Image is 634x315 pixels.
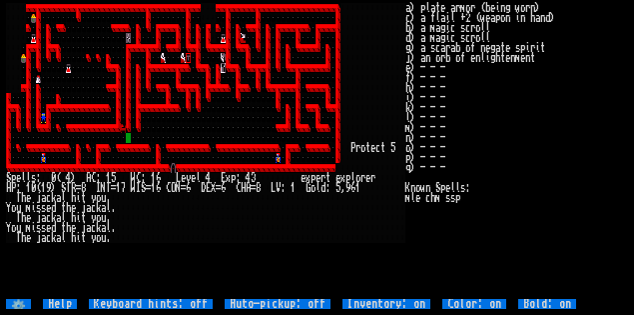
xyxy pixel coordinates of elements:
div: t [81,213,86,223]
div: y [91,193,96,203]
div: l [61,213,66,223]
div: . [111,203,116,213]
div: S [6,173,11,183]
div: 8 [256,183,261,193]
div: 1 [26,183,31,193]
div: 5 [390,143,395,153]
div: h [71,233,76,243]
div: h [66,223,71,233]
div: = [181,183,186,193]
div: X [211,183,216,193]
div: i [31,203,36,213]
div: x [340,173,345,183]
div: : [281,183,286,193]
div: l [316,183,320,193]
div: : [325,183,330,193]
div: h [21,213,26,223]
div: I [136,183,141,193]
input: Auto-pickup: off [225,299,330,309]
div: e [301,173,306,183]
div: 0 [31,183,36,193]
div: c [91,203,96,213]
div: 6 [156,183,161,193]
div: h [21,193,26,203]
div: 1 [41,183,46,193]
div: m [26,203,31,213]
div: R [71,183,76,193]
div: l [26,173,31,183]
div: h [21,233,26,243]
div: p [345,173,350,183]
div: 1 [355,183,360,193]
div: . [106,213,111,223]
div: 0 [51,173,56,183]
div: s [36,223,41,233]
div: l [350,173,355,183]
div: 4 [66,173,71,183]
input: Color: on [442,299,506,309]
input: Inventory: on [342,299,430,309]
div: a [56,193,61,203]
input: Help [43,299,77,309]
div: P [11,183,16,193]
div: k [96,223,101,233]
div: I [96,183,101,193]
div: L [176,173,181,183]
div: a [41,233,46,243]
div: i [31,223,36,233]
div: r [320,173,325,183]
div: ) [51,183,56,193]
div: j [36,233,41,243]
div: o [360,143,365,153]
div: l [106,223,111,233]
div: H [241,183,246,193]
div: k [51,213,56,223]
div: a [41,193,46,203]
div: 5 [111,173,116,183]
div: e [365,173,370,183]
div: s [41,223,46,233]
div: C [136,173,141,183]
div: s [41,203,46,213]
div: Y [6,223,11,233]
div: e [71,203,76,213]
div: G [306,183,311,193]
div: 1 [106,173,111,183]
div: a [86,203,91,213]
div: a [56,233,61,243]
div: i [76,233,81,243]
div: e [71,223,76,233]
div: E [221,173,226,183]
div: T [106,183,111,193]
div: p [231,173,236,183]
div: 4 [246,173,251,183]
div: 1 [151,183,156,193]
div: p [11,173,16,183]
div: e [316,173,320,183]
div: t [81,233,86,243]
div: r [370,173,375,183]
div: x [306,173,311,183]
div: = [111,183,116,193]
div: t [365,143,370,153]
div: c [46,213,51,223]
div: . [111,223,116,233]
div: a [56,213,61,223]
div: k [51,233,56,243]
div: i [76,193,81,203]
div: u [16,203,21,213]
div: A [246,183,251,193]
div: o [96,193,101,203]
div: c [91,223,96,233]
div: 9 [46,183,51,193]
div: 6 [221,183,226,193]
div: 7 [121,183,126,193]
div: S [61,183,66,193]
div: t [81,193,86,203]
div: H [6,183,11,193]
div: v [186,173,191,183]
div: 8 [81,183,86,193]
div: d [51,203,56,213]
div: h [71,193,76,203]
div: 9 [345,183,350,193]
